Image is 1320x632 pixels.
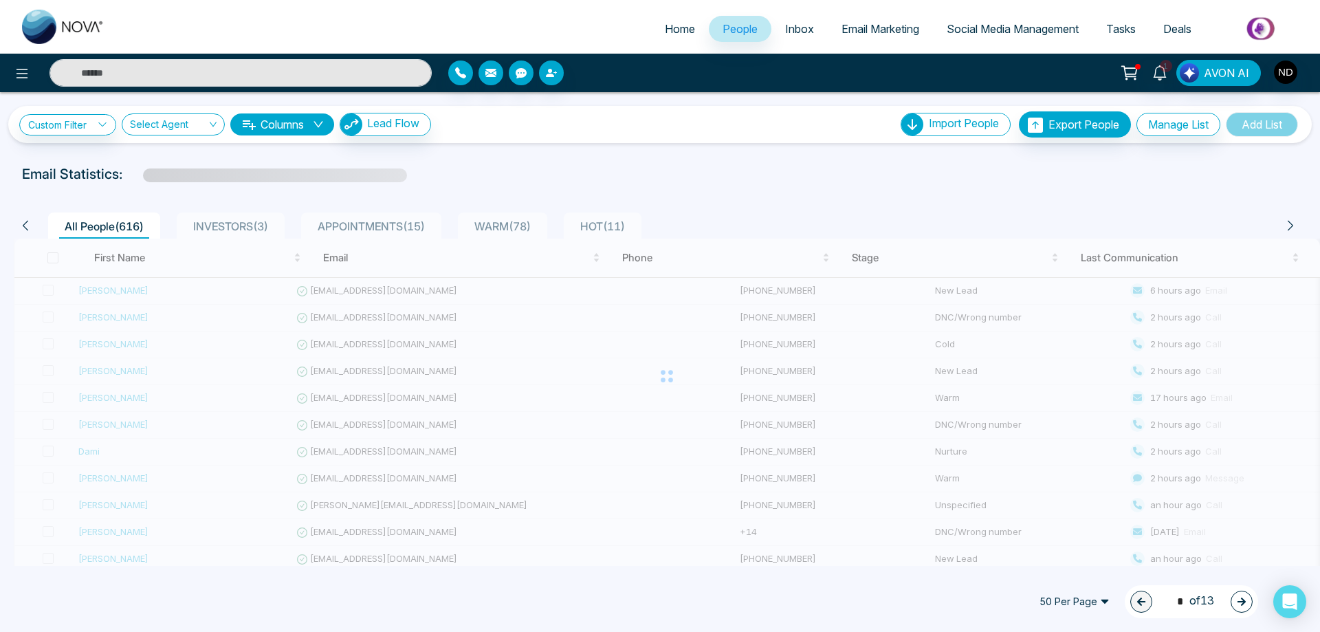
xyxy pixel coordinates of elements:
button: Export People [1019,111,1131,138]
a: Inbox [771,16,828,42]
span: Deals [1163,22,1191,36]
a: Lead FlowLead Flow [334,113,431,136]
span: People [723,22,758,36]
img: Market-place.gif [1212,13,1312,44]
span: Export People [1048,118,1119,131]
a: People [709,16,771,42]
span: INVESTORS ( 3 ) [188,219,274,233]
a: Email Marketing [828,16,933,42]
a: Custom Filter [19,114,116,135]
span: Social Media Management [947,22,1079,36]
button: Manage List [1136,113,1220,136]
span: AVON AI [1204,65,1249,81]
a: Deals [1149,16,1205,42]
span: Tasks [1106,22,1136,36]
span: Import People [929,116,999,130]
a: Tasks [1092,16,1149,42]
button: Columnsdown [230,113,334,135]
button: AVON AI [1176,60,1261,86]
span: down [313,119,324,130]
span: of 13 [1169,592,1214,611]
img: User Avatar [1274,61,1297,84]
span: HOT ( 11 ) [575,219,630,233]
span: Inbox [785,22,814,36]
img: Nova CRM Logo [22,10,104,44]
span: Email Marketing [841,22,919,36]
span: Home [665,22,695,36]
button: Lead Flow [340,113,431,136]
div: Open Intercom Messenger [1273,585,1306,618]
a: Home [651,16,709,42]
span: 50 Per Page [1030,591,1119,613]
p: Email Statistics: [22,164,122,184]
span: 1 [1160,60,1172,72]
img: Lead Flow [340,113,362,135]
span: Lead Flow [367,116,419,130]
span: APPOINTMENTS ( 15 ) [312,219,430,233]
a: 1 [1143,60,1176,84]
a: Social Media Management [933,16,1092,42]
span: WARM ( 78 ) [469,219,536,233]
img: Lead Flow [1180,63,1199,83]
span: All People ( 616 ) [59,219,149,233]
